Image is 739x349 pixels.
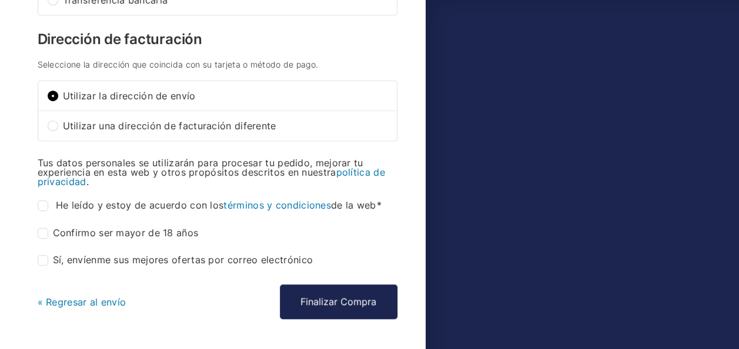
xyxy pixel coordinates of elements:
[38,296,126,308] a: « Regresar al envío
[38,32,397,46] h3: Dirección de facturación
[280,284,397,318] button: Finalizar Compra
[38,255,313,266] label: Sí, envíenme sus mejores ofertas por correo electrónico
[38,158,397,186] p: Tus datos personales se utilizarán para procesar tu pedido, mejorar tu experiencia en esta web y ...
[38,61,397,69] h4: Seleccione la dirección que coincida con su tarjeta o método de pago.
[38,228,199,239] label: Confirmo ser mayor de 18 años
[56,199,382,211] span: He leído y estoy de acuerdo con los de la web
[38,200,48,211] input: He leído y estoy de acuerdo con lostérminos y condicionesde la web
[38,166,385,187] a: política de privacidad
[63,91,387,100] span: Utilizar la dirección de envío
[38,228,48,239] input: Confirmo ser mayor de 18 años
[223,199,331,211] a: términos y condiciones
[63,121,387,130] span: Utilizar una dirección de facturación diferente
[38,255,48,266] input: Sí, envíenme sus mejores ofertas por correo electrónico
